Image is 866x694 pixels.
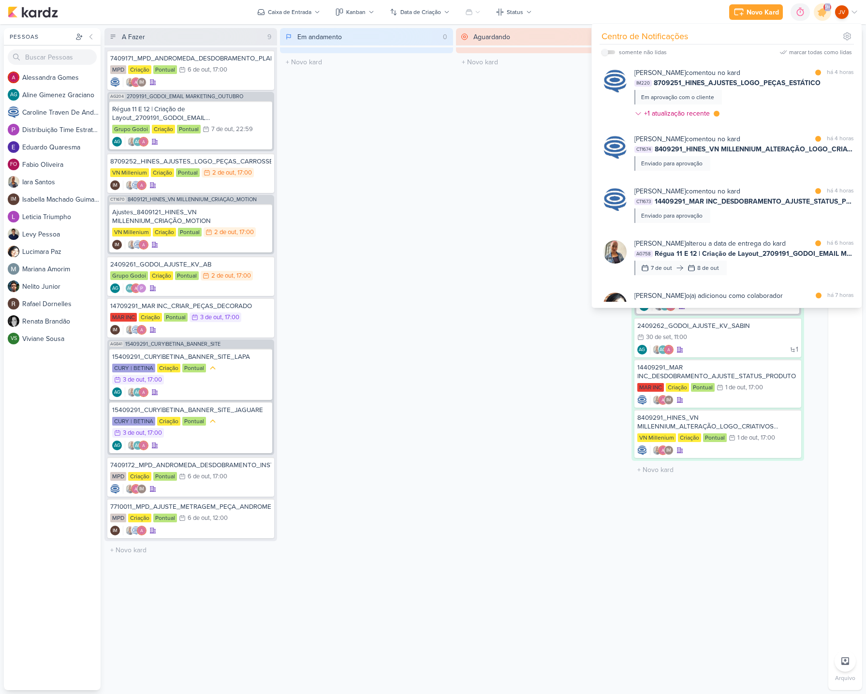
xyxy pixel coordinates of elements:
div: 6 de out [188,473,210,480]
div: Colaboradores: Iara Santos, Alessandra Gomes, Isabella Machado Guimarães [123,484,147,494]
img: Caroline Traven De Andrade [603,188,627,211]
div: , 17:00 [210,67,227,73]
div: Isabella Machado Guimarães [137,484,147,494]
div: Pontual [178,228,202,236]
img: Leticia Triumpho [8,211,19,222]
div: Pontual [182,364,206,372]
div: comentou no kard [634,134,740,144]
div: A l e s s a n d r a G o m e s [22,73,101,83]
div: Criador(a): Caroline Traven De Andrade [110,77,120,87]
p: IM [139,80,144,85]
p: AG [10,92,17,98]
img: Alessandra Gomes [139,240,148,250]
img: kardz.app [8,6,58,18]
div: 2409261_GODOI_AJUSTE_KV_AB [110,260,271,269]
div: 14409291_MAR INC_DESDOBRAMENTO_AJUSTE_STATUS_PRODUTO [637,363,798,381]
div: Isabella Machado Guimarães [112,240,122,250]
span: 9+ [825,3,830,11]
span: IM220 [634,80,652,87]
div: Pontual [175,271,199,280]
div: Aline Gimenez Graciano [112,137,122,147]
div: Aline Gimenez Graciano [112,387,122,397]
img: Lucimara Paz [603,293,627,316]
div: 3 de out [123,377,145,383]
img: Iara Santos [125,77,135,87]
div: Aline Gimenez Graciano [133,137,143,147]
p: AG [641,304,647,309]
div: , 22:59 [233,126,253,133]
div: , 17:00 [235,170,252,176]
div: Pontual [182,417,206,426]
img: Alessandra Gomes [8,72,19,83]
div: Aline Gimenez Graciano [8,89,19,101]
div: 9 [264,32,275,42]
div: Novo Kard [747,7,779,17]
p: AG [135,390,141,395]
div: F a b i o O l i v e i r a [22,160,101,170]
div: Criador(a): Aline Gimenez Graciano [637,345,647,354]
b: [PERSON_NAME] [634,69,686,77]
div: VN Millenium [110,168,149,177]
div: Colaboradores: Iara Santos, Aline Gimenez Graciano, Alessandra Gomes [125,441,148,450]
img: Lucimara Paz [8,246,19,257]
div: Criação [152,125,175,133]
img: Iara Santos [652,395,662,405]
p: AG [114,390,120,395]
div: Isabella Machado Guimarães [8,193,19,205]
p: IM [113,183,117,188]
p: IM [666,448,671,453]
img: Iara Santos [127,387,137,397]
div: Criador(a): Isabella Machado Guimarães [110,180,120,190]
button: Novo Kard [729,4,783,20]
span: 8409121_HINES_VN MILLENNIUM_CRIAÇÃO_MOTION [128,197,257,202]
div: 3 de out [123,430,145,436]
span: 8409291_HINES_VN MILLENNIUM_ALTERAÇÃO_LOGO_CRIATIVOS ATIVOS_ESTÁTICO [655,144,854,154]
div: Criador(a): Caroline Traven De Andrade [637,395,647,405]
img: Caroline Traven De Andrade [603,136,627,159]
img: Iara Santos [652,345,662,354]
b: [PERSON_NAME] [634,135,686,143]
span: CT1670 [109,197,126,202]
div: Colaboradores: Iara Santos, Alessandra Gomes, Isabella Machado Guimarães [123,77,147,87]
p: IM [113,328,117,333]
p: JV [838,8,845,16]
div: 7 de out [211,126,233,133]
div: Criador(a): Caroline Traven De Andrade [110,484,120,494]
img: Distribuição Time Estratégico [8,124,19,135]
input: + Novo kard [282,55,451,69]
div: +1 atualização recente [644,108,712,118]
img: Iara Santos [125,180,135,190]
div: N e l i t o J u n i o r [22,281,101,292]
div: 1 de out [725,384,746,391]
span: AG204 [109,94,125,99]
div: Viviane Sousa [8,333,19,344]
img: Alessandra Gomes [658,395,668,405]
div: 6 de out [188,67,210,73]
div: , 17:00 [222,314,239,321]
img: Caroline Traven De Andrade [8,106,19,118]
div: , 17:00 [145,377,162,383]
div: Pontual [153,514,177,522]
div: I s a b e l l a M a c h a d o G u i m a r ã e s [22,194,101,205]
div: o(a) adicionou como colaborador [634,291,783,301]
div: Grupo Godoi [112,125,150,133]
div: comentou no kard [634,186,740,196]
div: Colaboradores: Iara Santos, Caroline Traven De Andrade, Alessandra Gomes [123,526,147,535]
div: CURY | BETINA [112,364,155,372]
div: V i v i a n e S o u s a [22,334,101,344]
img: Caroline Traven De Andrade [110,77,120,87]
div: MPD [110,472,126,481]
img: Alessandra Gomes [137,180,147,190]
span: 1 [796,346,798,353]
div: Isabella Machado Guimarães [110,325,120,335]
div: Colaboradores: Iara Santos, Aline Gimenez Graciano, Alessandra Gomes [125,387,148,397]
div: Aline Gimenez Graciano [658,345,668,354]
div: Prioridade Média [208,416,218,426]
div: Pontual [691,383,715,392]
div: L e v y P e s s o a [22,229,101,239]
div: Colaboradores: Iara Santos, Aline Gimenez Graciano, Alessandra Gomes [650,345,674,354]
div: Em aprovação com o cliente [641,93,714,102]
div: Régua 11 E 12 | Criação de Layout_2709191_GODOI_EMAIL MARKETING_OUTUBRO [112,105,269,122]
div: Isabella Machado Guimarães [137,77,147,87]
div: R a f a e l D o r n e l l e s [22,299,101,309]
